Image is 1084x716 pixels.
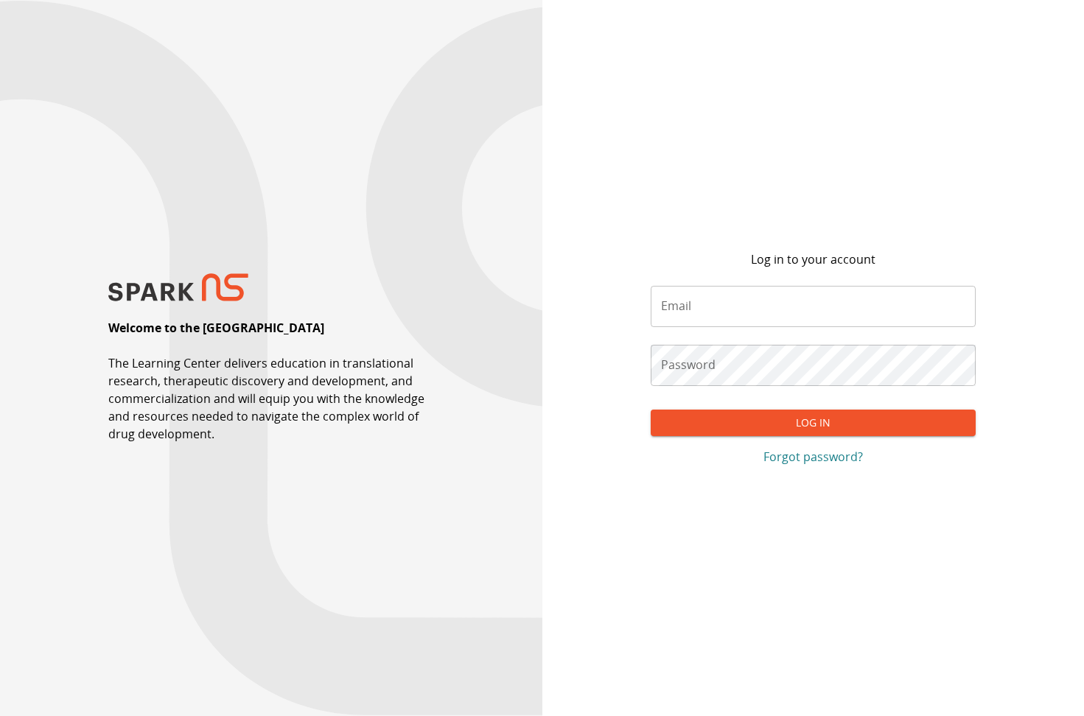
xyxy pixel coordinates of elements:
p: Welcome to the [GEOGRAPHIC_DATA] [108,319,324,337]
a: Forgot password? [651,448,976,466]
img: SPARK NS [108,273,248,302]
p: Log in to your account [751,250,875,268]
button: Log In [651,410,976,437]
p: The Learning Center delivers education in translational research, therapeutic discovery and devel... [108,354,433,443]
